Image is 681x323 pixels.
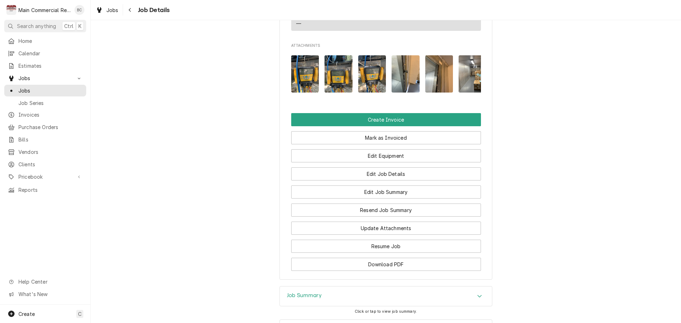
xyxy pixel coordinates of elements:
[4,158,86,170] a: Clients
[291,235,481,253] div: Button Group Row
[291,180,481,199] div: Button Group Row
[291,43,481,98] div: Attachments
[18,161,83,168] span: Clients
[18,123,83,131] span: Purchase Orders
[425,55,453,93] img: 8wjsEnU9SfWvqKCsrY1t
[4,171,86,183] a: Go to Pricebook
[4,72,86,84] a: Go to Jobs
[78,310,82,318] span: C
[18,311,35,317] span: Create
[291,113,481,126] button: Create Invoice
[17,22,56,30] span: Search anything
[4,184,86,196] a: Reports
[18,99,83,107] span: Job Series
[291,113,481,271] div: Button Group
[291,50,481,98] span: Attachments
[4,20,86,32] button: Search anythingCtrlK
[64,22,73,30] span: Ctrl
[355,309,417,314] span: Click or tap to view job summary.
[18,50,83,57] span: Calendar
[18,111,83,118] span: Invoices
[74,5,84,15] div: Bookkeeper Main Commercial's Avatar
[6,5,16,15] div: M
[291,204,481,217] button: Resend Job Summary
[325,55,353,93] img: KwAbpksjSLyxBoPWQK27
[4,288,86,300] a: Go to What's New
[18,6,71,14] div: Main Commercial Refrigeration Service
[291,126,481,144] div: Button Group Row
[291,144,481,162] div: Button Group Row
[291,167,481,180] button: Edit Job Details
[18,37,83,45] span: Home
[4,109,86,121] a: Invoices
[291,258,481,271] button: Download PDF
[18,148,83,156] span: Vendors
[291,185,481,199] button: Edit Job Summary
[291,43,481,49] span: Attachments
[358,55,386,93] img: pn4uCv9TQN6gorcCUe21
[18,87,83,94] span: Jobs
[296,20,301,27] div: —
[18,62,83,69] span: Estimates
[4,97,86,109] a: Job Series
[18,136,83,143] span: Bills
[18,74,72,82] span: Jobs
[291,131,481,144] button: Mark as Invoiced
[78,22,82,30] span: K
[291,217,481,235] div: Button Group Row
[459,55,487,93] img: KQwpp3KQI6EWdFyvygNC
[4,48,86,59] a: Calendar
[291,149,481,162] button: Edit Equipment
[106,6,118,14] span: Jobs
[291,55,319,93] img: Ei4Xpv0S3G97ck06BLMg
[4,60,86,72] a: Estimates
[4,121,86,133] a: Purchase Orders
[18,173,72,180] span: Pricebook
[4,35,86,47] a: Home
[4,134,86,145] a: Bills
[93,4,121,16] a: Jobs
[18,186,83,194] span: Reports
[74,5,84,15] div: BC
[4,85,86,96] a: Jobs
[291,199,481,217] div: Button Group Row
[4,276,86,288] a: Go to Help Center
[6,5,16,15] div: Main Commercial Refrigeration Service's Avatar
[291,113,481,126] div: Button Group Row
[280,286,492,306] div: Accordion Header
[280,286,492,306] button: Accordion Details Expand Trigger
[18,290,82,298] span: What's New
[4,146,86,158] a: Vendors
[124,4,136,16] button: Navigate back
[18,278,82,285] span: Help Center
[291,222,481,235] button: Update Attachments
[279,286,492,307] div: Job Summary
[291,253,481,271] div: Button Group Row
[287,292,322,299] h3: Job Summary
[291,240,481,253] button: Resume Job
[392,55,420,93] img: dx1X25vDSf6yDNJ4kIGa
[136,5,170,15] span: Job Details
[291,162,481,180] div: Button Group Row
